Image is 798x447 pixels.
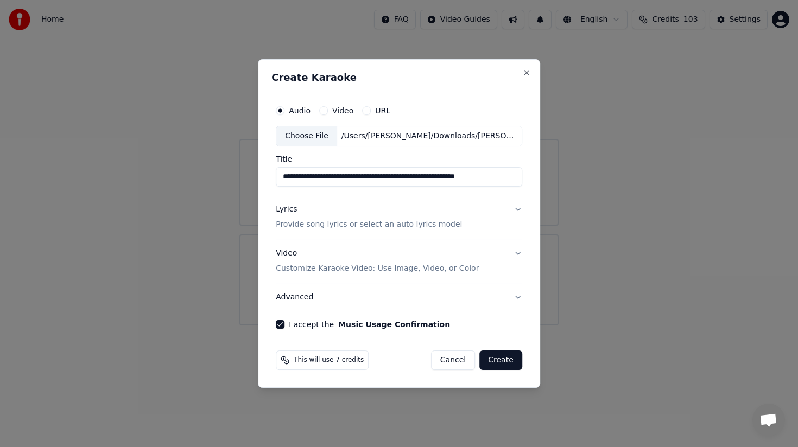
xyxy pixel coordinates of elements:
[479,350,522,370] button: Create
[271,73,527,82] h2: Create Karaoke
[375,107,390,114] label: URL
[276,248,479,274] div: Video
[276,126,337,146] div: Choose File
[276,195,522,239] button: LyricsProvide song lyrics or select an auto lyrics model
[337,131,522,142] div: /Users/[PERSON_NAME]/Downloads/[PERSON_NAME] Be Lifted Higher (feat. [PERSON_NAME]) _ Bridge Wors...
[276,219,462,230] p: Provide song lyrics or select an auto lyrics model
[289,321,450,328] label: I accept the
[332,107,353,114] label: Video
[276,239,522,283] button: VideoCustomize Karaoke Video: Use Image, Video, or Color
[276,155,522,163] label: Title
[276,263,479,274] p: Customize Karaoke Video: Use Image, Video, or Color
[289,107,311,114] label: Audio
[294,356,364,365] span: This will use 7 credits
[276,204,297,215] div: Lyrics
[338,321,450,328] button: I accept the
[276,283,522,311] button: Advanced
[431,350,475,370] button: Cancel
